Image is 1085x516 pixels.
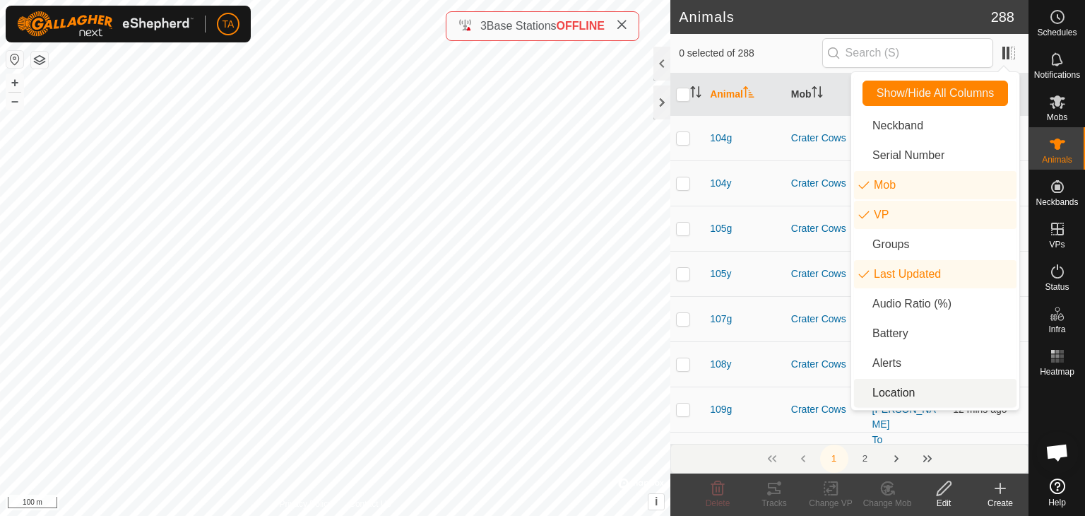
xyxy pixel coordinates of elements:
div: Create [972,497,1028,510]
th: Animal [704,74,785,116]
span: 109g [710,402,732,417]
span: 104y [710,176,731,191]
a: To [PERSON_NAME] [872,389,936,430]
button: Map Layers [31,52,48,69]
span: 0 selected of 288 [679,46,822,61]
div: Change VP [802,497,859,510]
button: + [6,74,23,91]
span: 105g [710,221,732,236]
p-sorticon: Activate to sort [690,88,701,100]
span: 105y [710,266,731,281]
li: neckband.label.serialNumber [854,141,1016,170]
li: vp.label.vp [854,201,1016,229]
p-sorticon: Activate to sort [743,88,754,100]
span: 3 [480,20,487,32]
span: i [655,496,658,508]
span: Notifications [1034,71,1080,79]
li: mob.label.mob [854,171,1016,199]
div: Crater Cows [791,312,861,327]
span: 104g [710,131,732,146]
span: 108y [710,357,731,372]
a: Privacy Policy [280,498,333,510]
li: enum.columnList.audioRatio [854,290,1016,318]
div: Change Mob [859,497,915,510]
img: Gallagher Logo [17,11,194,37]
button: 1 [820,445,848,473]
span: Status [1045,283,1069,291]
button: Reset Map [6,51,23,68]
button: – [6,93,23,110]
input: Search (S) [822,38,993,68]
span: Animals [1042,156,1072,164]
a: Contact Us [349,498,391,510]
span: OFFLINE [557,20,605,32]
div: Crater Cows [791,402,861,417]
span: Schedules [1037,28,1077,37]
div: Crater Cows [791,357,861,372]
a: To [PERSON_NAME] [872,434,936,475]
span: 107g [710,312,732,327]
li: neckband.label.battery [854,319,1016,348]
p-sorticon: Activate to sort [812,88,823,100]
li: animal.label.alerts [854,349,1016,377]
span: Heatmap [1040,368,1074,376]
span: Show/Hide All Columns [877,87,994,100]
h2: Animals [679,8,991,25]
span: Neckbands [1036,198,1078,206]
li: common.btn.groups [854,230,1016,259]
span: 288 [991,6,1014,28]
span: TA [223,17,235,32]
span: Base Stations [487,20,557,32]
button: i [648,494,664,510]
span: Help [1048,498,1066,507]
div: Crater Cows [791,176,861,191]
span: Mobs [1047,113,1067,122]
button: Next Page [882,445,911,473]
div: Crater Cows [791,221,861,236]
a: Help [1029,473,1085,512]
button: Show/Hide All Columns [862,81,1008,106]
th: Mob [785,74,867,116]
span: Delete [706,498,730,508]
li: neckband.label.title [854,112,1016,140]
div: Crater Cows [791,266,861,281]
button: 2 [851,445,879,473]
div: Tracks [746,497,802,510]
div: Edit [915,497,972,510]
button: Last Page [913,445,942,473]
div: Open chat [1036,431,1079,474]
span: Infra [1048,325,1065,334]
li: common.label.location [854,379,1016,407]
li: enum.columnList.lastUpdated [854,260,1016,288]
span: 23 Sept 2025, 6:08 pm [953,404,1007,415]
span: VPs [1049,240,1065,249]
div: Crater Cows [791,131,861,146]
